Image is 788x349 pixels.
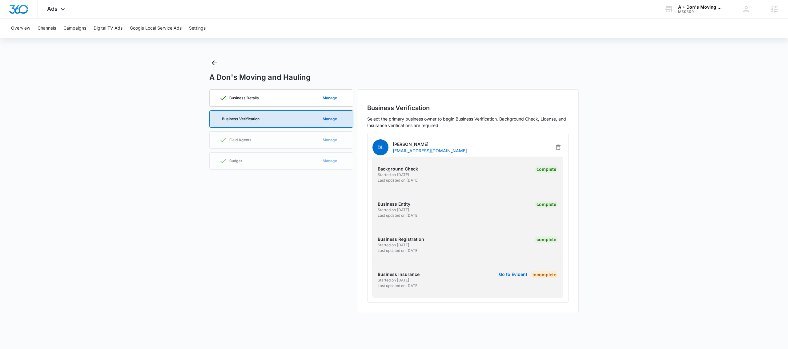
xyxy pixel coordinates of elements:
p: Started on [DATE] [378,242,466,248]
div: Complete [535,201,558,208]
span: Ads [47,6,58,12]
p: Last updated on [DATE] [378,283,466,289]
button: Campaigns [63,18,86,38]
p: Business Entity [378,201,466,207]
button: Go to Evident [499,272,527,277]
p: Select the primary business owner to begin Business Verification. Background Check, License, and ... [367,116,569,129]
a: Business VerificationManage [209,110,353,128]
p: Business Details [229,96,259,100]
div: Incomplete [531,271,558,278]
button: Delete [553,142,563,152]
button: Back [209,58,219,68]
h2: Business Verification [367,103,569,113]
div: Complete [535,236,558,243]
button: Manage [316,91,343,105]
button: Overview [11,18,30,38]
p: Started on [DATE] [378,172,466,178]
p: [PERSON_NAME] [393,141,467,147]
p: Started on [DATE] [378,277,466,283]
button: Digital TV Ads [94,18,123,38]
span: Dl [372,139,388,155]
button: Settings [189,18,206,38]
p: Business Registration [378,236,466,242]
p: Last updated on [DATE] [378,213,466,218]
button: Channels [38,18,56,38]
p: Business Insurance [378,271,466,277]
h1: A Don's Moving and Hauling [209,73,311,82]
p: Started on [DATE] [378,207,466,213]
p: Last updated on [DATE] [378,248,466,253]
button: Manage [316,112,343,126]
p: Background Check [378,166,466,172]
p: [EMAIL_ADDRESS][DOMAIN_NAME] [393,147,467,154]
div: Complete [535,166,558,173]
p: Business Verification [222,117,259,121]
div: account id [678,10,723,14]
div: account name [678,5,723,10]
p: Last updated on [DATE] [378,178,466,183]
a: Business DetailsManage [209,89,353,107]
button: Google Local Service Ads [130,18,182,38]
